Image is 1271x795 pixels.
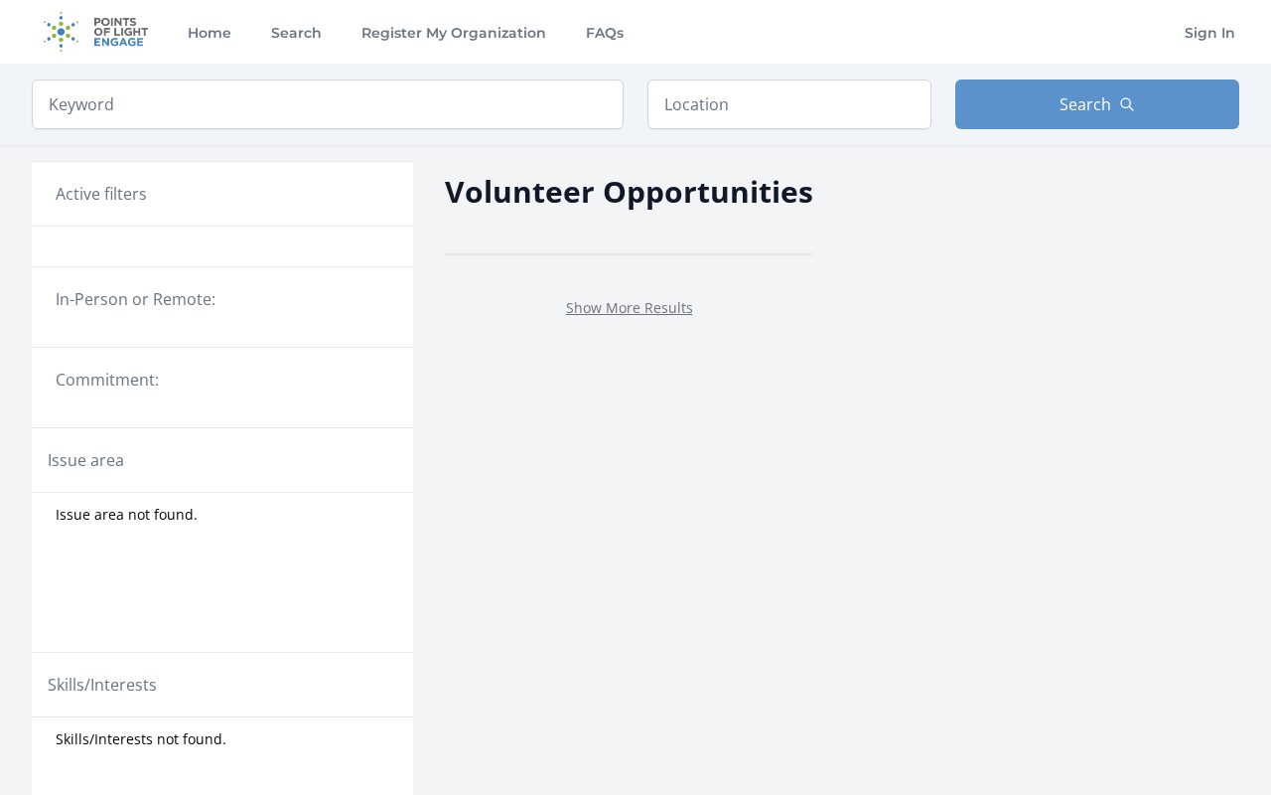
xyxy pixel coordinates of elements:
h3: Active filters [56,182,147,206]
legend: Issue area [48,448,124,472]
button: Search [955,79,1239,129]
legend: In-Person or Remote: [56,287,389,311]
h2: Volunteer Opportunities [445,169,813,214]
span: Issue area not found. [56,505,198,525]
input: Location [647,79,931,129]
legend: Skills/Interests [48,673,157,697]
span: Search [1059,92,1111,116]
span: Skills/Interests not found. [56,729,226,749]
legend: Commitment: [56,368,389,392]
input: Keyword [32,79,624,129]
a: Show More Results [566,298,693,317]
